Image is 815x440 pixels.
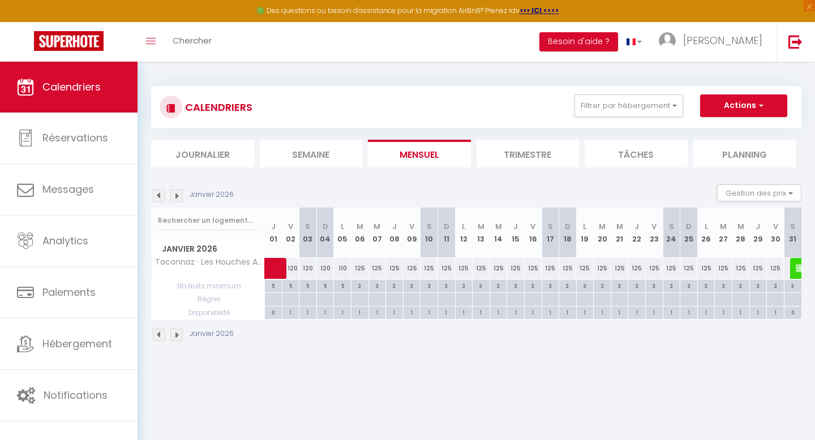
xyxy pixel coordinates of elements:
[271,221,276,232] abbr: J
[421,258,438,279] div: 125
[577,307,594,317] div: 1
[646,280,663,291] div: 3
[507,258,525,279] div: 125
[611,307,628,317] div: 1
[659,32,676,49] img: ...
[490,258,507,279] div: 125
[720,221,727,232] abbr: M
[784,280,801,291] div: 3
[421,280,437,291] div: 3
[542,208,559,258] th: 17
[173,34,212,46] span: Chercher
[680,307,697,317] div: 1
[477,140,580,167] li: Trimestre
[507,208,525,258] th: 15
[788,34,803,49] img: logout
[438,280,455,291] div: 3
[548,221,553,232] abbr: S
[437,208,455,258] th: 11
[190,329,234,339] p: Janvier 2026
[697,258,715,279] div: 125
[574,94,683,117] button: Filtrer par hébergement
[611,208,628,258] th: 21
[576,258,594,279] div: 125
[368,140,471,167] li: Mensuel
[473,258,490,279] div: 125
[316,258,334,279] div: 120
[594,307,611,317] div: 1
[403,208,421,258] th: 09
[317,280,334,291] div: 5
[634,221,639,232] abbr: J
[732,208,750,258] th: 28
[663,208,680,258] th: 24
[282,307,299,317] div: 1
[669,221,674,232] abbr: S
[651,221,657,232] abbr: V
[611,280,628,291] div: 3
[42,131,108,145] span: Réservations
[583,221,586,232] abbr: L
[650,22,777,62] a: ... [PERSON_NAME]
[478,221,484,232] abbr: M
[576,208,594,258] th: 19
[507,280,524,291] div: 3
[715,208,732,258] th: 27
[152,307,264,319] span: Disponibilité
[490,208,507,258] th: 14
[299,280,316,291] div: 5
[386,307,403,317] div: 1
[456,307,473,317] div: 1
[190,189,234,200] p: Janvier 2026
[490,280,507,291] div: 3
[732,258,750,279] div: 125
[698,280,715,291] div: 3
[323,221,328,232] abbr: D
[698,307,715,317] div: 1
[153,258,267,266] span: Taconnaz · Les Houches Appartement meublé
[750,280,767,291] div: 3
[737,221,744,232] abbr: M
[790,221,795,232] abbr: S
[473,208,490,258] th: 13
[152,280,264,292] span: Nb Nuits minimum
[421,208,438,258] th: 10
[628,280,645,291] div: 3
[392,221,397,232] abbr: J
[693,140,796,167] li: Planning
[628,307,645,317] div: 1
[559,307,576,317] div: 1
[473,280,490,291] div: 3
[784,208,801,258] th: 31
[282,280,299,291] div: 5
[715,280,732,291] div: 3
[646,208,663,258] th: 23
[663,280,680,291] div: 3
[456,280,473,291] div: 3
[409,221,414,232] abbr: V
[594,280,611,291] div: 3
[585,140,688,167] li: Tâches
[715,307,732,317] div: 1
[542,280,559,291] div: 3
[42,285,96,299] span: Paiements
[42,337,112,351] span: Hébergement
[683,33,762,48] span: [PERSON_NAME]
[680,280,697,291] div: 3
[663,258,680,279] div: 125
[316,208,334,258] th: 04
[351,208,368,258] th: 06
[317,307,334,317] div: 1
[507,307,524,317] div: 1
[299,258,317,279] div: 120
[334,280,351,291] div: 5
[539,32,618,51] button: Besoin d'aide ?
[611,258,628,279] div: 125
[341,221,344,232] abbr: L
[334,208,351,258] th: 05
[646,258,663,279] div: 125
[351,307,368,317] div: 1
[715,258,732,279] div: 125
[305,221,310,232] abbr: S
[151,140,254,167] li: Journalier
